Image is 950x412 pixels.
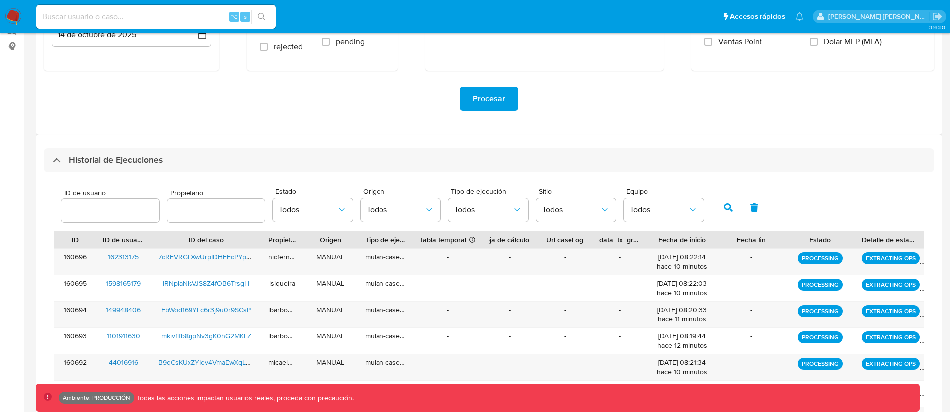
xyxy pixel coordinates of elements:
[828,12,929,21] p: victor.david@mercadolibre.com.co
[795,12,804,21] a: Notificaciones
[36,10,276,23] input: Buscar usuario o caso...
[251,10,272,24] button: search-icon
[230,12,238,21] span: ⌥
[929,23,945,31] span: 3.163.0
[63,396,130,400] p: Ambiente: PRODUCCIÓN
[932,11,943,22] a: Salir
[134,393,354,403] p: Todas las acciones impactan usuarios reales, proceda con precaución.
[244,12,247,21] span: s
[730,11,785,22] span: Accesos rápidos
